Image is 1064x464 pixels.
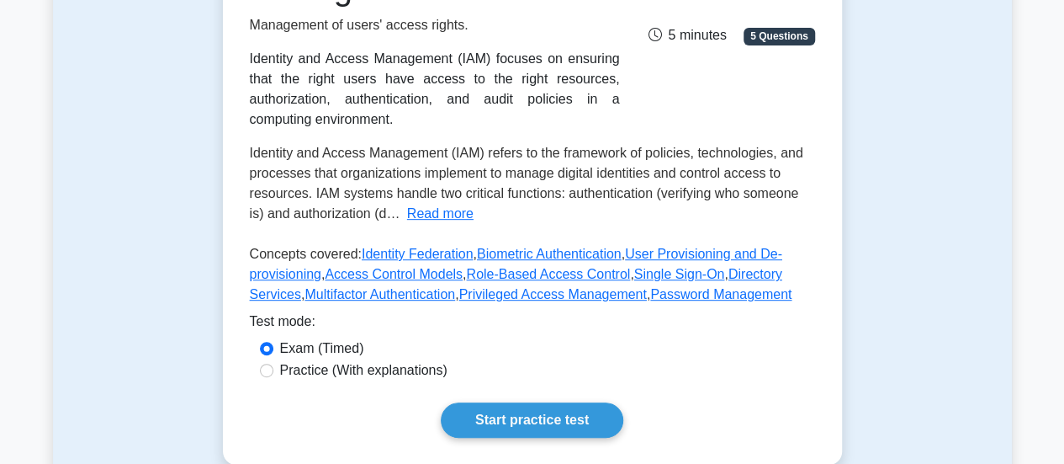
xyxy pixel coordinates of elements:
span: 5 Questions [744,28,814,45]
p: Concepts covered: , , , , , , , , , [250,244,815,312]
label: Exam (Timed) [280,339,364,359]
a: Password Management [650,287,791,301]
a: Single Sign-On [634,267,725,281]
a: Access Control Models [325,267,463,281]
p: Management of users' access rights. [250,15,620,35]
a: Multifactor Authentication [304,287,455,301]
a: Identity Federation [362,247,474,261]
div: Identity and Access Management (IAM) focuses on ensuring that the right users have access to the ... [250,49,620,130]
label: Practice (With explanations) [280,360,447,381]
a: Biometric Authentication [477,247,622,261]
span: Identity and Access Management (IAM) refers to the framework of policies, technologies, and proce... [250,146,803,221]
div: Test mode: [250,312,815,339]
a: Role-Based Access Control [466,267,630,281]
a: Start practice test [441,403,623,438]
a: Privileged Access Management [459,287,647,301]
button: Read more [407,204,474,224]
span: 5 minutes [648,28,726,42]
